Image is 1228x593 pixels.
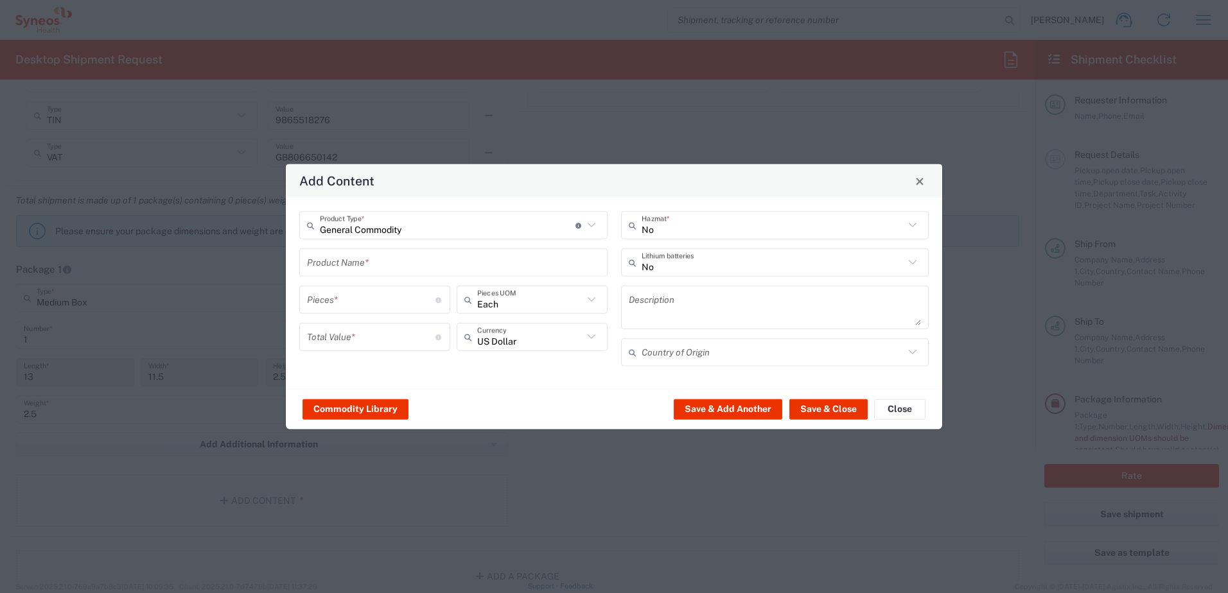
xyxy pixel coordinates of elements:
[911,172,929,190] button: Close
[789,399,868,419] button: Save & Close
[874,399,925,419] button: Close
[299,171,374,190] h4: Add Content
[303,399,408,419] button: Commodity Library
[674,399,782,419] button: Save & Add Another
